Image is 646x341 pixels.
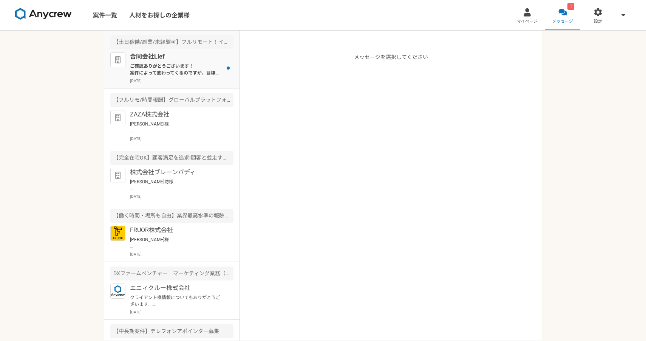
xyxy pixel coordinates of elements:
p: メッセージを選択してください [354,53,428,341]
span: メッセージ [552,19,573,25]
div: 【フルリモ/時間報酬】グローバルプラットフォームのカスタマーサクセス急募！ [110,93,233,107]
p: クライアント様情報についてもありがとうございます。 また動きございましたらご連絡お待ちしております。 [130,294,223,308]
p: ご確認ありがとうございます！ 案件によって変わってくるのですが、目標のアポ率を設定してましてこれ以上クリア頂ければ上げたいと考えてます。 [130,63,223,76]
img: logo_text_blue_01.png [110,284,125,299]
p: [PERSON_NAME]様 お世話になっております。[PERSON_NAME]防です。 リンクの送付ありがとうございます。 こちらこそお話しできること楽しみにしております。 [PERSON_N... [130,121,223,134]
p: [DATE] [130,251,233,257]
p: [DATE] [130,309,233,315]
img: default_org_logo-42cde973f59100197ec2c8e796e4974ac8490bb5b08a0eb061ff975e4574aa76.png [110,168,125,183]
div: 【完全在宅OK】顧客満足を追求!顧客と並走するCS募集! [110,151,233,165]
div: 【働く時間・場所も自由】業界最高水準の報酬率を誇るキャリアアドバイザーを募集！ [110,209,233,223]
span: 設定 [594,19,602,25]
p: 合同会社Lief [130,52,223,61]
p: [DATE] [130,78,233,84]
p: [DATE] [130,194,233,199]
p: [PERSON_NAME]様 お世話になります。[PERSON_NAME]防です。 ご連絡ありがとうございます。 日程について、以下にて調整させていただきました。 [DATE] 17:00 - ... [130,236,223,250]
p: [PERSON_NAME]防様 この度は数ある企業の中から弊社求人にご応募いただき誠にありがとうございます。 ブレーンバディ採用担当です。 誠に残念ではございますが、今回はご期待に添えない結果と... [130,178,223,192]
p: [DATE] [130,136,233,141]
div: 【中長期案件】テレフォンアポインター募集 [110,324,233,338]
span: マイページ [517,19,538,25]
img: default_org_logo-42cde973f59100197ec2c8e796e4974ac8490bb5b08a0eb061ff975e4574aa76.png [110,110,125,125]
p: 株式会社ブレーンバディ [130,168,223,177]
p: ZAZA株式会社 [130,110,223,119]
img: default_org_logo-42cde973f59100197ec2c8e796e4974ac8490bb5b08a0eb061ff975e4574aa76.png [110,52,125,67]
img: 8DqYSo04kwAAAAASUVORK5CYII= [15,8,72,20]
div: 【土日稼働/副業/未経験可】フルリモート！インサイドセールス募集（長期案件） [110,35,233,49]
div: 1 [567,3,574,10]
p: FRUOR株式会社 [130,226,223,235]
p: エニィクルー株式会社 [130,284,223,293]
img: FRUOR%E3%83%AD%E3%82%B3%E3%82%99.png [110,226,125,241]
div: DXファームベンチャー マーケティング業務（クリエイティブと施策実施サポート） [110,267,233,281]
